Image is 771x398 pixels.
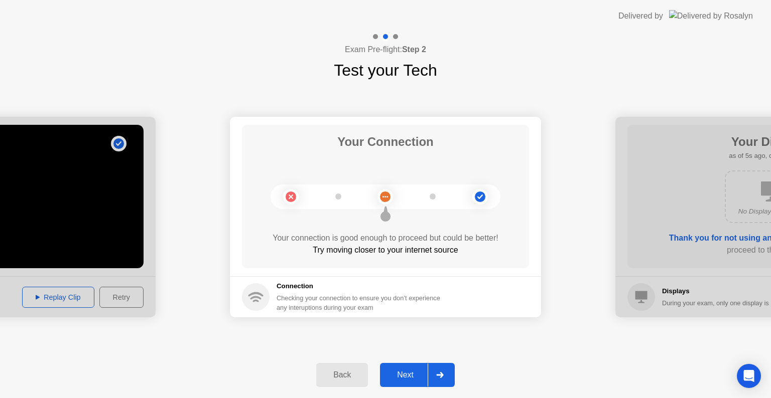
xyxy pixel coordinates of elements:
[277,293,446,312] div: Checking your connection to ensure you don’t experience any interuptions during your exam
[402,45,426,54] b: Step 2
[383,370,428,379] div: Next
[319,370,365,379] div: Back
[334,58,437,82] h1: Test your Tech
[669,10,753,22] img: Delivered by Rosalyn
[316,363,368,387] button: Back
[337,133,434,151] h1: Your Connection
[242,244,529,256] div: Try moving closer to your internet source
[242,232,529,244] div: Your connection is good enough to proceed but could be better!
[618,10,663,22] div: Delivered by
[277,281,446,291] h5: Connection
[345,44,426,56] h4: Exam Pre-flight:
[737,364,761,388] div: Open Intercom Messenger
[380,363,455,387] button: Next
